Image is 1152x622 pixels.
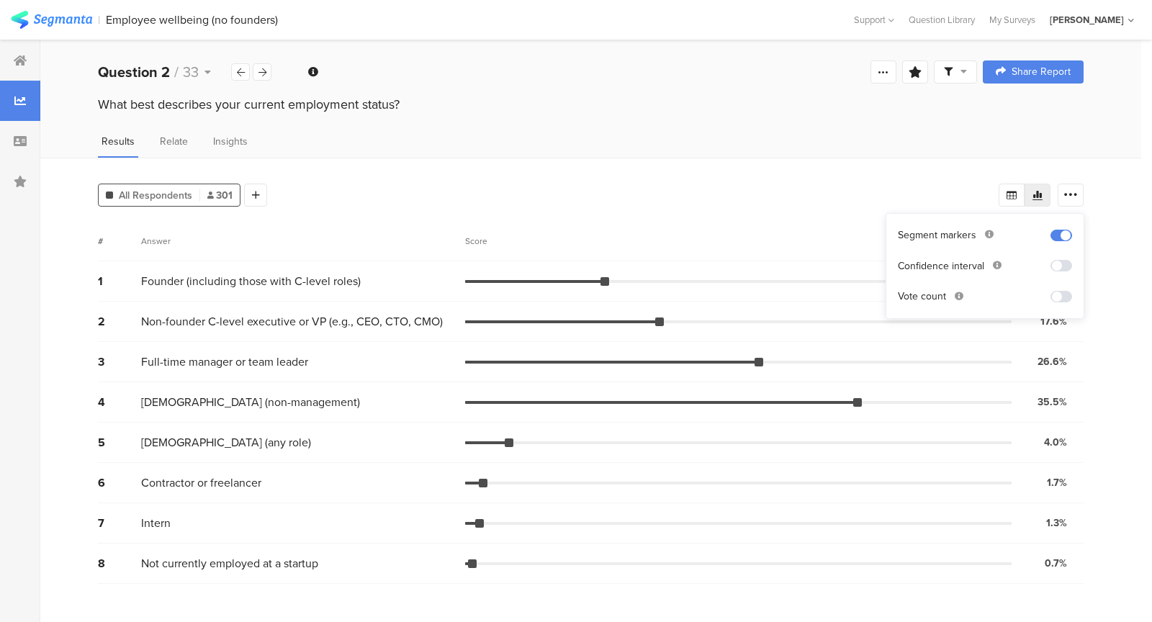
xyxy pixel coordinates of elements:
[1046,515,1067,531] div: 1.3%
[98,273,141,289] div: 1
[141,515,171,531] span: Intern
[11,11,92,29] img: segmanta logo
[174,61,179,83] span: /
[119,188,192,203] span: All Respondents
[183,61,199,83] span: 33
[1045,556,1067,571] div: 0.7%
[98,235,141,248] div: #
[982,13,1043,27] a: My Surveys
[141,434,311,451] span: [DEMOGRAPHIC_DATA] (any role)
[898,259,984,274] div: Confidence interval
[98,95,1084,114] div: What best describes your current employment status?
[98,353,141,370] div: 3
[141,273,361,289] span: Founder (including those with C-level roles)
[1047,475,1067,490] div: 1.7%
[1012,67,1071,77] span: Share Report
[901,13,982,27] a: Question Library
[898,289,946,304] div: Vote count
[465,235,495,248] div: Score
[854,9,894,31] div: Support
[102,134,135,149] span: Results
[98,394,141,410] div: 4
[1050,13,1124,27] div: [PERSON_NAME]
[98,434,141,451] div: 5
[160,134,188,149] span: Relate
[898,228,976,243] div: Segment markers
[141,474,261,491] span: Contractor or freelancer
[1040,314,1067,329] div: 17.6%
[141,394,360,410] span: [DEMOGRAPHIC_DATA] (non-management)
[98,313,141,330] div: 2
[207,188,233,203] span: 301
[141,555,318,572] span: Not currently employed at a startup
[1044,435,1067,450] div: 4.0%
[141,235,171,248] div: Answer
[98,515,141,531] div: 7
[98,555,141,572] div: 8
[106,13,278,27] div: Employee wellbeing (no founders)
[1038,395,1067,410] div: 35.5%
[141,313,443,330] span: Non-founder C-level executive or VP (e.g., CEO, CTO, CMO)
[141,353,308,370] span: Full-time manager or team leader
[98,474,141,491] div: 6
[98,12,100,28] div: |
[98,61,170,83] b: Question 2
[1038,354,1067,369] div: 26.6%
[213,134,248,149] span: Insights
